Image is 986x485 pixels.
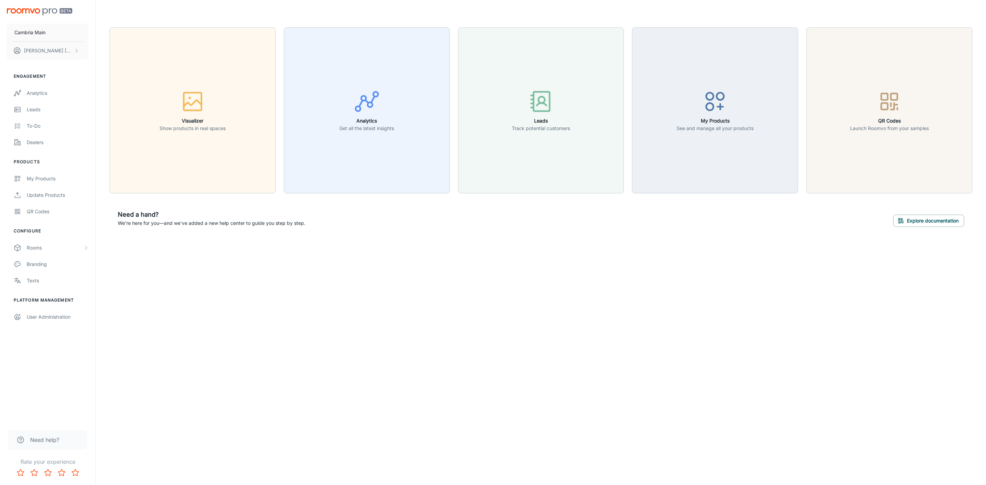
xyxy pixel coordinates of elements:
p: [PERSON_NAME] [PERSON_NAME] [24,47,72,54]
button: [PERSON_NAME] [PERSON_NAME] [7,42,89,60]
a: Explore documentation [893,217,964,224]
div: Analytics [27,89,89,97]
button: AnalyticsGet all the latest insights [284,27,450,193]
div: Branding [27,260,89,268]
p: Show products in real spaces [160,125,226,132]
div: Rooms [27,244,83,252]
p: Get all the latest insights [339,125,394,132]
h6: Need a hand? [118,210,305,219]
button: Explore documentation [893,215,964,227]
div: Update Products [27,191,89,199]
h6: QR Codes [850,117,929,125]
h6: Visualizer [160,117,226,125]
p: We're here for you—and we've added a new help center to guide you step by step. [118,219,305,227]
div: QR Codes [27,208,89,215]
p: Cambria Main [14,29,46,36]
a: My ProductsSee and manage all your products [632,106,798,113]
a: LeadsTrack potential customers [458,106,624,113]
p: See and manage all your products [677,125,754,132]
button: My ProductsSee and manage all your products [632,27,798,193]
div: Leads [27,106,89,113]
button: Cambria Main [7,24,89,41]
div: Dealers [27,139,89,146]
div: My Products [27,175,89,182]
a: QR CodesLaunch Roomvo from your samples [806,106,972,113]
button: VisualizerShow products in real spaces [110,27,276,193]
h6: My Products [677,117,754,125]
div: To-do [27,122,89,130]
h6: Leads [512,117,570,125]
button: QR CodesLaunch Roomvo from your samples [806,27,972,193]
img: Roomvo PRO Beta [7,8,72,15]
button: LeadsTrack potential customers [458,27,624,193]
p: Launch Roomvo from your samples [850,125,929,132]
a: AnalyticsGet all the latest insights [284,106,450,113]
p: Track potential customers [512,125,570,132]
h6: Analytics [339,117,394,125]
